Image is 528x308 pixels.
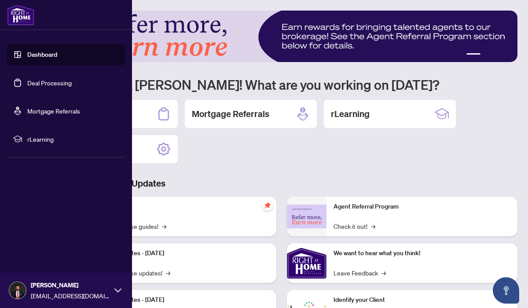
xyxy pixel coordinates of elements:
button: 3 [491,53,495,57]
span: → [371,221,375,231]
img: Slide 0 [46,11,517,62]
span: [EMAIL_ADDRESS][DOMAIN_NAME] [31,291,110,301]
img: We want to hear what you think! [287,243,326,283]
p: Platform Updates - [DATE] [92,249,269,258]
button: 4 [498,53,502,57]
p: Agent Referral Program [334,202,510,212]
a: Dashboard [27,51,57,59]
span: [PERSON_NAME] [31,280,110,290]
h2: Mortgage Referrals [192,108,269,120]
h2: rLearning [331,108,370,120]
p: Identify your Client [334,295,510,305]
span: → [166,268,170,278]
span: pushpin [262,200,273,211]
span: → [162,221,166,231]
button: 5 [505,53,509,57]
img: logo [7,4,34,26]
a: Mortgage Referrals [27,107,80,115]
a: Leave Feedback→ [334,268,386,278]
p: Platform Updates - [DATE] [92,295,269,305]
span: rLearning [27,134,119,144]
img: Profile Icon [9,282,26,299]
img: Agent Referral Program [287,205,326,229]
button: 1 [466,53,480,57]
p: Self-Help [92,202,269,212]
button: 2 [484,53,488,57]
h3: Brokerage & Industry Updates [46,177,517,190]
button: Open asap [493,277,519,304]
span: → [381,268,386,278]
h1: Welcome back [PERSON_NAME]! What are you working on [DATE]? [46,76,517,93]
a: Deal Processing [27,79,72,87]
a: Check it out!→ [334,221,375,231]
p: We want to hear what you think! [334,249,510,258]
